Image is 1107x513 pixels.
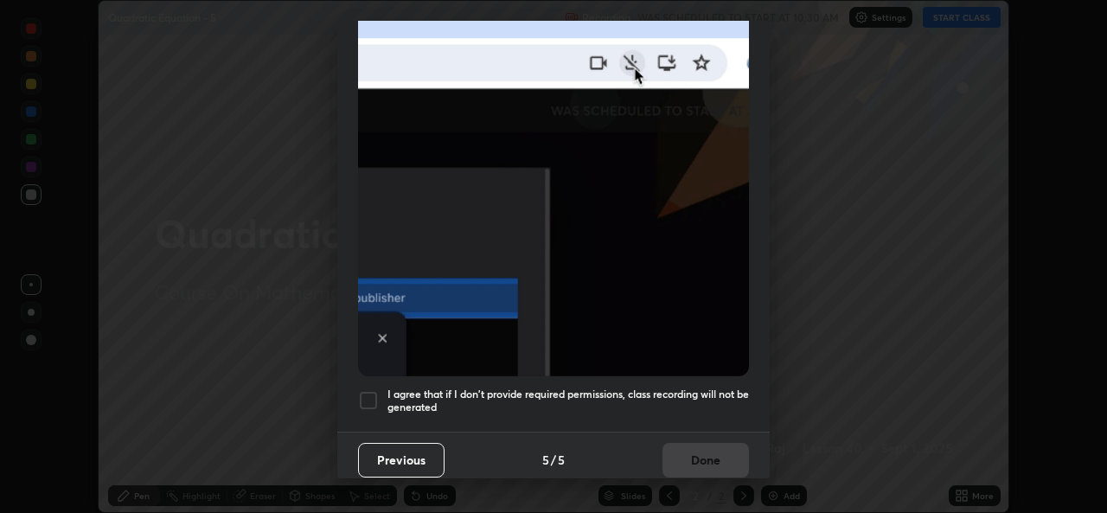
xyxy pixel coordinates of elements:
[358,443,445,478] button: Previous
[387,388,749,414] h5: I agree that if I don't provide required permissions, class recording will not be generated
[551,451,556,469] h4: /
[542,451,549,469] h4: 5
[558,451,565,469] h4: 5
